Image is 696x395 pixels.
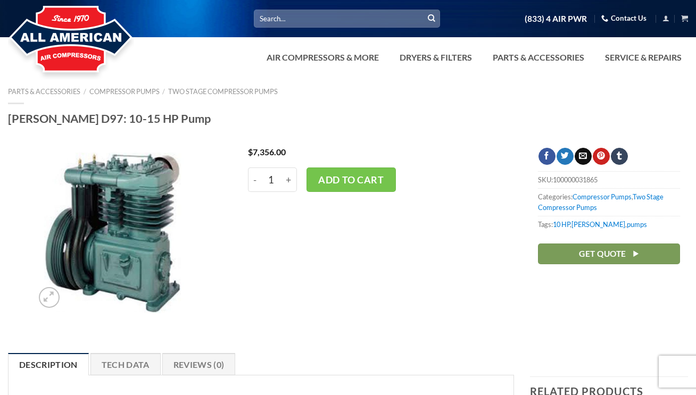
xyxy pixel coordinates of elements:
a: [PERSON_NAME] [571,220,625,229]
span: / [84,87,86,96]
a: Tech Data [90,353,161,375]
span: Categories: , [538,188,680,216]
span: Get Quote [579,247,626,260]
a: Reviews (0) [162,353,236,375]
a: Get Quote [538,243,680,264]
span: 100000031865 [553,175,598,184]
span: Tags: , , [538,216,680,232]
a: Email to a Friend [575,148,591,165]
a: Contact Us [601,10,647,27]
a: Dryers & Filters [393,47,478,68]
bdi: 7,356.00 [248,147,286,157]
a: Login [662,12,669,25]
a: Description [8,353,89,375]
input: Product quantity [261,167,281,192]
button: Submit [424,11,440,27]
a: Air Compressors & More [260,47,385,68]
img: Curtis D97: 10-15 HP Pump [34,148,198,313]
input: Search… [254,10,440,27]
input: - [248,167,261,192]
a: Share on Facebook [538,148,555,165]
h1: [PERSON_NAME] D97: 10-15 HP Pump [8,111,688,126]
span: $ [248,147,253,157]
span: SKU: [538,171,680,188]
a: Compressor Pumps [573,192,632,201]
a: Compressor Pumps [89,87,160,96]
input: + [281,167,296,192]
a: Parts & Accessories [8,87,80,96]
button: Add to cart [306,167,396,192]
span: / [162,87,165,96]
a: Share on Tumblr [611,148,627,165]
a: pumps [627,220,647,229]
a: Two Stage Compressor Pumps [168,87,278,96]
a: (833) 4 AIR PWR [525,10,587,28]
a: 10 HP [553,220,570,229]
a: Parts & Accessories [486,47,591,68]
a: Pin on Pinterest [593,148,609,165]
a: Share on Twitter [557,148,573,165]
a: Service & Repairs [599,47,688,68]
